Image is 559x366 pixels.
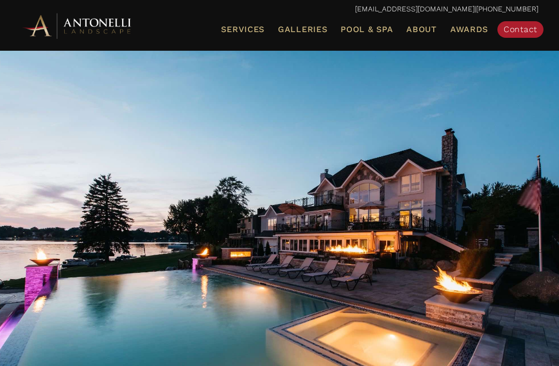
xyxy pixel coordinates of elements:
span: Pool & Spa [341,24,393,34]
a: Contact [497,21,543,38]
span: Galleries [278,24,327,34]
a: Awards [446,23,492,36]
p: | [21,3,538,16]
img: Antonelli Horizontal Logo [21,11,135,40]
a: About [402,23,441,36]
a: Services [217,23,269,36]
a: Galleries [274,23,331,36]
a: [PHONE_NUMBER] [476,5,538,13]
span: Services [221,25,264,34]
span: Contact [504,24,537,34]
span: Awards [450,24,488,34]
a: Pool & Spa [336,23,397,36]
span: About [406,25,437,34]
a: [EMAIL_ADDRESS][DOMAIN_NAME] [355,5,475,13]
